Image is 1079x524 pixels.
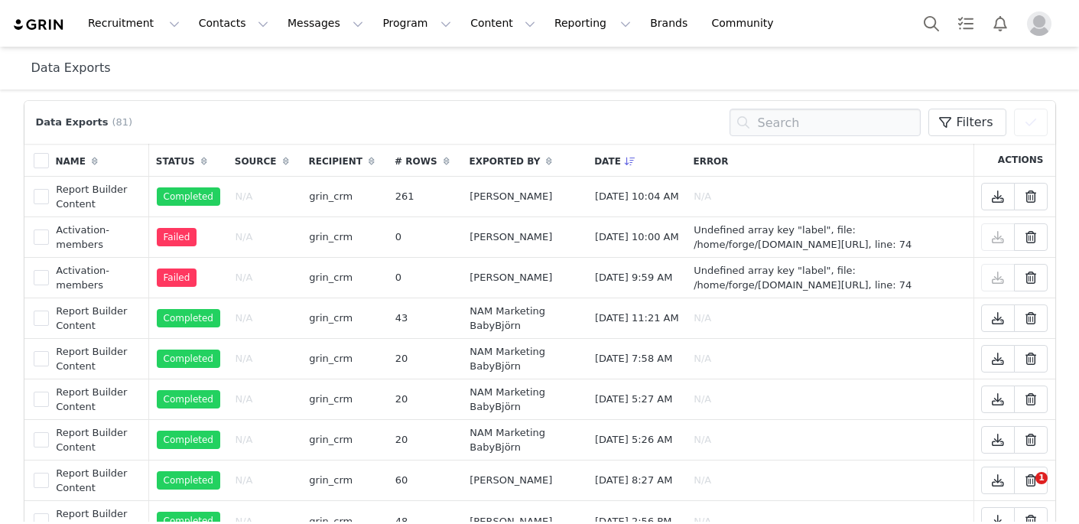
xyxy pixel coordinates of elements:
[1035,472,1048,484] span: 1
[957,113,993,132] span: Filters
[587,339,686,379] td: [DATE] 7:58 AM
[928,109,1006,136] button: Filters
[32,115,141,130] div: Data Exports
[463,461,588,501] td: [PERSON_NAME]
[641,6,701,41] a: Brands
[463,339,588,379] td: NAM Marketing BabyBjörn
[949,6,983,41] a: Tasks
[686,461,973,501] td: N/A
[112,115,132,130] span: (81)
[686,217,973,258] td: Undefined array key "label", file: /home/forge/[DOMAIN_NAME][URL], line: 74
[686,298,973,339] td: N/A
[463,379,588,420] td: NAM Marketing BabyBjörn
[587,177,686,217] td: [DATE] 10:04 AM
[278,6,372,41] button: Messages
[49,339,149,379] td: Report Builder Content
[587,217,686,258] td: [DATE] 10:00 AM
[12,18,66,32] img: grin logo
[388,144,463,177] th: # Rows
[463,258,588,298] td: [PERSON_NAME]
[302,258,388,298] td: grin_crm
[587,298,686,339] td: [DATE] 11:21 AM
[388,461,463,501] td: 60
[973,144,1055,177] th: Actions
[157,431,220,449] span: Completed
[463,298,588,339] td: NAM Marketing BabyBjörn
[228,339,302,379] td: N/A
[686,144,973,177] th: Error
[228,461,302,501] td: N/A
[388,217,463,258] td: 0
[686,258,973,298] td: Undefined array key "label", file: /home/forge/[DOMAIN_NAME][URL], line: 74
[302,379,388,420] td: grin_crm
[686,339,973,379] td: N/A
[157,471,220,490] span: Completed
[49,144,149,177] th: Name
[587,379,686,420] td: [DATE] 5:27 AM
[49,461,149,501] td: Report Builder Content
[228,144,302,177] th: Source
[703,6,790,41] a: Community
[190,6,278,41] button: Contacts
[463,420,588,461] td: NAM Marketing BabyBjörn
[228,177,302,217] td: N/A
[686,379,973,420] td: N/A
[302,420,388,461] td: grin_crm
[149,144,228,177] th: Status
[49,420,149,461] td: Report Builder Content
[49,217,149,258] td: Activation-members
[545,6,640,41] button: Reporting
[157,309,220,327] span: Completed
[587,461,686,501] td: [DATE] 8:27 AM
[157,390,220,408] span: Completed
[49,298,149,339] td: Report Builder Content
[228,217,302,258] td: N/A
[915,6,948,41] button: Search
[228,420,302,461] td: N/A
[302,298,388,339] td: grin_crm
[388,379,463,420] td: 20
[157,228,197,246] span: Failed
[463,177,588,217] td: [PERSON_NAME]
[302,177,388,217] td: grin_crm
[49,258,149,298] td: Activation-members
[302,339,388,379] td: grin_crm
[1004,472,1041,509] iframe: Intercom live chat
[686,420,973,461] td: N/A
[388,298,463,339] td: 43
[228,379,302,420] td: N/A
[983,6,1017,41] button: Notifications
[388,339,463,379] td: 20
[157,187,220,206] span: Completed
[587,258,686,298] td: [DATE] 9:59 AM
[463,144,588,177] th: Exported By
[157,350,220,368] span: Completed
[730,109,921,136] input: Search
[302,217,388,258] td: grin_crm
[686,177,973,217] td: N/A
[302,144,388,177] th: Recipient
[157,269,197,287] span: Failed
[302,461,388,501] td: grin_crm
[228,298,302,339] td: N/A
[79,6,189,41] button: Recruitment
[587,420,686,461] td: [DATE] 5:26 AM
[587,144,686,177] th: Date
[49,379,149,420] td: Report Builder Content
[1027,11,1051,36] img: placeholder-profile.jpg
[373,6,460,41] button: Program
[388,258,463,298] td: 0
[461,6,544,41] button: Content
[49,177,149,217] td: Report Builder Content
[228,258,302,298] td: N/A
[1018,11,1067,36] button: Profile
[388,177,463,217] td: 261
[463,217,588,258] td: [PERSON_NAME]
[388,420,463,461] td: 20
